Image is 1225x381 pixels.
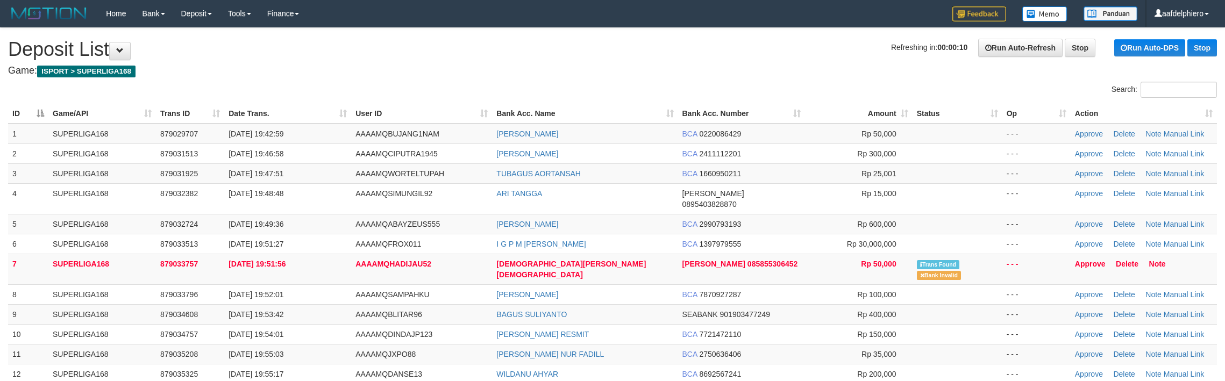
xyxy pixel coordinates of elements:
[699,240,741,248] span: Copy 1397979555 to clipboard
[1075,260,1106,268] a: Approve
[496,370,558,378] a: WILDANU AHYAR
[1164,350,1205,358] a: Manual Link
[8,284,48,304] td: 8
[1145,240,1162,248] a: Note
[355,310,422,319] span: AAAAMQBLITAR96
[1002,183,1071,214] td: - - -
[160,169,198,178] span: 879031925
[8,39,1217,60] h1: Deposit List
[355,260,431,268] span: AAAAMQHADIJAU52
[496,169,581,178] a: TUBAGUS AORTANSAH
[1164,310,1205,319] a: Manual Link
[1113,149,1135,158] a: Delete
[1002,304,1071,324] td: - - -
[496,290,558,299] a: [PERSON_NAME]
[229,189,283,198] span: [DATE] 19:48:48
[1164,290,1205,299] a: Manual Link
[229,350,283,358] span: [DATE] 19:55:03
[1164,220,1205,228] a: Manual Link
[682,310,718,319] span: SEABANK
[496,310,567,319] a: BAGUS SULIYANTO
[1164,330,1205,339] a: Manual Link
[160,350,198,358] span: 879035208
[1002,163,1071,183] td: - - -
[952,6,1006,21] img: Feedback.jpg
[1075,189,1103,198] a: Approve
[1145,350,1162,358] a: Note
[1164,149,1205,158] a: Manual Link
[699,169,741,178] span: Copy 1660950211 to clipboard
[8,124,48,144] td: 1
[1113,290,1135,299] a: Delete
[8,304,48,324] td: 9
[355,169,444,178] span: AAAAMQWORTELTUPAH
[1145,290,1162,299] a: Note
[229,260,286,268] span: [DATE] 19:51:56
[496,220,558,228] a: [PERSON_NAME]
[1141,82,1217,98] input: Search:
[682,330,697,339] span: BCA
[861,260,896,268] span: Rp 50,000
[1002,234,1071,254] td: - - -
[48,324,156,344] td: SUPERLIGA168
[48,183,156,214] td: SUPERLIGA168
[1075,290,1103,299] a: Approve
[682,200,737,209] span: Copy 0895403828870 to clipboard
[1084,6,1137,21] img: panduan.png
[160,130,198,138] span: 879029707
[861,189,896,198] span: Rp 15,000
[1113,240,1135,248] a: Delete
[1164,130,1205,138] a: Manual Link
[37,66,136,77] span: ISPORT > SUPERLIGA168
[8,234,48,254] td: 6
[857,330,896,339] span: Rp 150,000
[48,214,156,234] td: SUPERLIGA168
[1075,169,1103,178] a: Approve
[496,130,558,138] a: [PERSON_NAME]
[1065,39,1095,57] a: Stop
[8,254,48,284] td: 7
[913,104,1002,124] th: Status: activate to sort column ascending
[857,310,896,319] span: Rp 400,000
[1164,240,1205,248] a: Manual Link
[1113,189,1135,198] a: Delete
[355,220,440,228] span: AAAAMQABAYZEUS555
[861,350,896,358] span: Rp 35,000
[1075,310,1103,319] a: Approve
[160,149,198,158] span: 879031513
[48,254,156,284] td: SUPERLIGA168
[160,240,198,248] span: 879033513
[1113,220,1135,228] a: Delete
[496,240,586,248] a: I G P M [PERSON_NAME]
[1164,189,1205,198] a: Manual Link
[861,169,896,178] span: Rp 25,001
[1114,39,1185,56] a: Run Auto-DPS
[857,220,896,228] span: Rp 600,000
[678,104,805,124] th: Bank Acc. Number: activate to sort column ascending
[1145,169,1162,178] a: Note
[682,149,697,158] span: BCA
[682,220,697,228] span: BCA
[1164,370,1205,378] a: Manual Link
[682,189,744,198] span: [PERSON_NAME]
[160,189,198,198] span: 879032382
[229,169,283,178] span: [DATE] 19:47:51
[1075,149,1103,158] a: Approve
[1113,169,1135,178] a: Delete
[937,43,967,52] strong: 00:00:10
[1187,39,1217,56] a: Stop
[857,290,896,299] span: Rp 100,000
[699,130,741,138] span: Copy 0220086429 to clipboard
[48,143,156,163] td: SUPERLIGA168
[1145,310,1162,319] a: Note
[1145,330,1162,339] a: Note
[229,240,283,248] span: [DATE] 19:51:27
[355,240,421,248] span: AAAAMQFROX011
[1002,284,1071,304] td: - - -
[857,370,896,378] span: Rp 200,000
[682,130,697,138] span: BCA
[8,104,48,124] th: ID: activate to sort column descending
[1002,124,1071,144] td: - - -
[1022,6,1067,21] img: Button%20Memo.svg
[8,143,48,163] td: 2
